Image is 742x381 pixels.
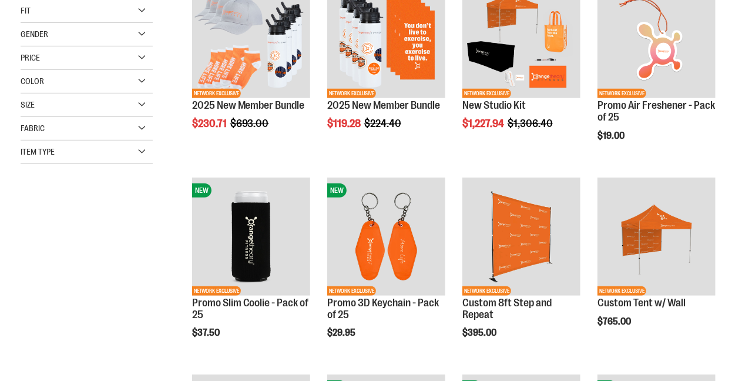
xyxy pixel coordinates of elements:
a: Promo Slim Coolie - Pack of 25 [192,297,309,320]
span: NEW [192,183,211,198]
span: Fabric [21,123,45,133]
div: product [592,172,721,351]
span: Gender [21,29,48,39]
span: NEW [327,183,347,198]
span: NETWORK EXCLUSIVE [192,286,241,296]
img: Promo 3D Keychain - Pack of 25 [327,178,445,296]
span: $395.00 [462,327,498,338]
span: NETWORK EXCLUSIVE [192,89,241,98]
span: $29.95 [327,327,357,338]
div: product [456,172,586,363]
span: Size [21,100,35,109]
span: NETWORK EXCLUSIVE [597,89,646,98]
span: $37.50 [192,327,221,338]
span: NETWORK EXCLUSIVE [462,286,511,296]
a: OTF Custom Tent w/single sided wall OrangeNETWORK EXCLUSIVE [597,178,716,298]
span: NETWORK EXCLUSIVE [597,286,646,296]
img: Promo Slim Coolie - Pack of 25 [192,178,310,296]
span: NETWORK EXCLUSIVE [327,286,376,296]
a: 2025 New Member Bundle [327,99,440,111]
span: $230.71 [192,118,229,129]
span: $1,306.40 [508,118,555,129]
a: Promo 3D Keychain - Pack of 25 [327,297,439,320]
span: Item Type [21,147,55,156]
span: $765.00 [597,316,633,327]
span: NETWORK EXCLUSIVE [327,89,376,98]
span: $1,227.94 [462,118,506,129]
img: OTF Custom Tent w/single sided wall Orange [597,178,716,296]
div: product [186,172,316,369]
span: $224.40 [364,118,403,129]
span: Price [21,53,40,62]
div: product [321,172,451,369]
a: Promo Slim Coolie - Pack of 25NEWNETWORK EXCLUSIVE [192,178,310,298]
span: Color [21,76,44,86]
a: 2025 New Member Bundle [192,99,305,111]
a: Custom 8ft Step and Repeat [462,297,552,320]
span: Fit [21,6,31,15]
img: OTF 8ft Step and Repeat [462,178,580,296]
a: Promo 3D Keychain - Pack of 25NEWNETWORK EXCLUSIVE [327,178,445,298]
a: New Studio Kit [462,99,526,111]
span: $119.28 [327,118,362,129]
span: $19.00 [597,131,626,141]
span: NETWORK EXCLUSIVE [462,89,511,98]
a: Promo Air Freshener - Pack of 25 [597,99,715,123]
a: OTF 8ft Step and RepeatNETWORK EXCLUSIVE [462,178,580,298]
span: $693.00 [230,118,271,129]
a: Custom Tent w/ Wall [597,297,686,309]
